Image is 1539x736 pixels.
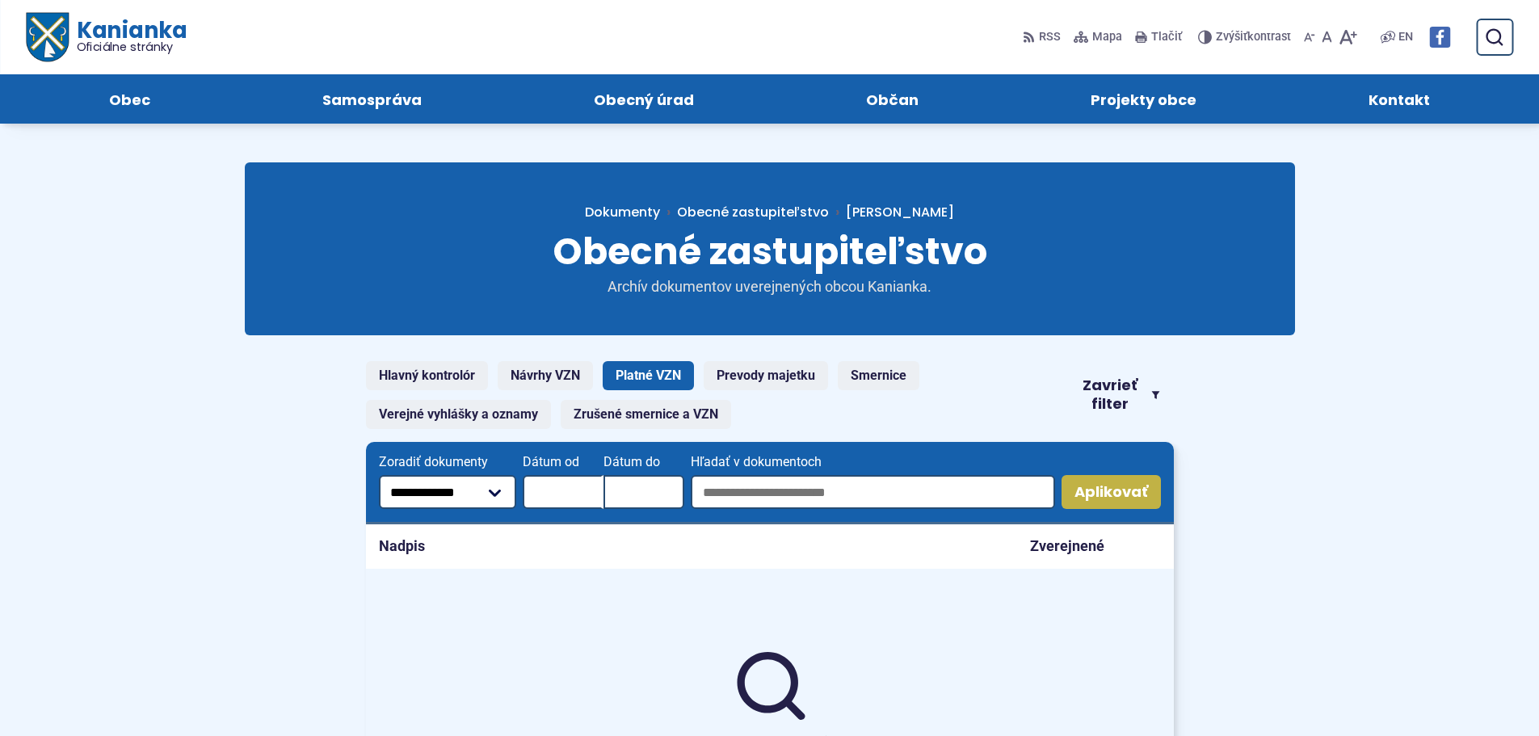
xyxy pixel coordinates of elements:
a: Obecné zastupiteľstvo [677,203,829,221]
a: Logo Kanianka, prejsť na domovskú stránku. [26,13,187,62]
span: Samospráva [322,74,422,124]
a: Smernice [838,361,919,390]
a: Hlavný kontrolór [366,361,488,390]
p: Nadpis [379,537,425,556]
span: Projekty obce [1091,74,1196,124]
select: Zoradiť dokumenty [379,475,517,509]
a: [PERSON_NAME] [829,203,954,221]
a: Obecný úrad [524,74,763,124]
a: Mapa [1070,20,1125,54]
button: Zavrieť filter [1062,376,1174,413]
span: Kanianka [68,19,186,53]
a: Samospráva [252,74,491,124]
span: RSS [1039,27,1061,47]
span: Oficiálne stránky [76,41,187,53]
span: EN [1398,27,1413,47]
a: Kontakt [1299,74,1500,124]
button: Nastaviť pôvodnú veľkosť písma [1318,20,1335,54]
a: Zrušené smernice a VZN [561,400,731,429]
span: Kontakt [1369,74,1430,124]
span: Zoradiť dokumenty [379,455,517,469]
span: Dátum od [523,455,603,469]
p: Zverejnené [1030,537,1104,556]
span: Dátum do [603,455,684,469]
a: Obec [39,74,220,124]
button: Zmenšiť veľkosť písma [1301,20,1318,54]
span: kontrast [1216,31,1291,44]
span: Občan [866,74,919,124]
a: EN [1395,27,1416,47]
span: Obecný úrad [594,74,694,124]
span: Obec [109,74,150,124]
input: Dátum do [603,475,684,509]
img: Prejsť na domovskú stránku [26,13,68,62]
p: Archív dokumentov uverejnených obcou Kanianka. [576,278,964,297]
span: Zavrieť filter [1075,376,1146,413]
a: Návrhy VZN [498,361,593,390]
button: Aplikovať [1062,475,1161,509]
a: Dokumenty [585,203,677,221]
input: Hľadať v dokumentoch [691,475,1054,509]
span: Zvýšiť [1216,30,1247,44]
img: Prejsť na Facebook stránku [1429,27,1450,48]
a: Platné VZN [603,361,694,390]
span: Obecné zastupiteľstvo [553,225,987,277]
span: Tlačiť [1151,31,1182,44]
button: Zvýšiťkontrast [1198,20,1294,54]
a: Projekty obce [1021,74,1267,124]
a: Občan [797,74,989,124]
a: Verejné vyhlášky a oznamy [366,400,551,429]
button: Zväčšiť veľkosť písma [1335,20,1360,54]
a: RSS [1023,20,1064,54]
span: Hľadať v dokumentoch [691,455,1054,469]
span: Mapa [1092,27,1122,47]
span: Dokumenty [585,203,660,221]
span: [PERSON_NAME] [846,203,954,221]
a: Prevody majetku [704,361,828,390]
button: Tlačiť [1132,20,1185,54]
input: Dátum od [523,475,603,509]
